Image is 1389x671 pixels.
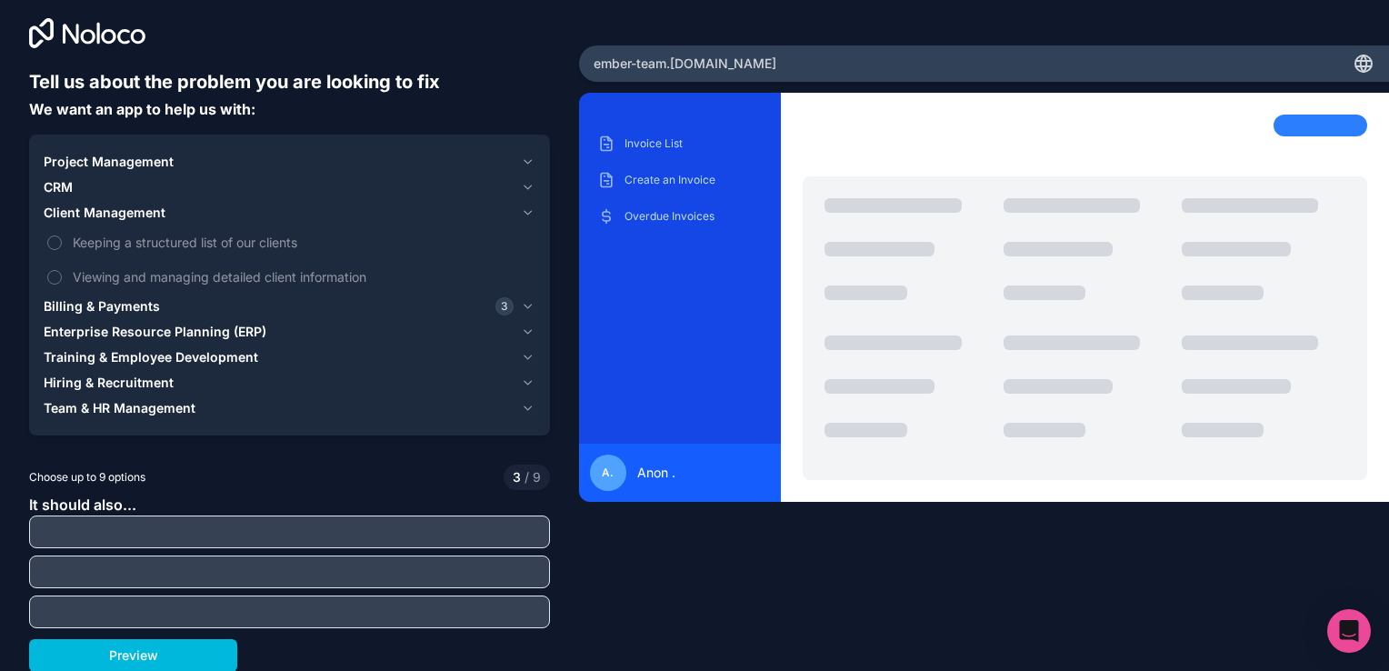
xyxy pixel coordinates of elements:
[29,496,136,514] span: It should also...
[29,100,255,118] span: We want an app to help us with:
[625,136,764,151] p: Invoice List
[44,396,535,421] button: Team & HR Management
[44,175,535,200] button: CRM
[47,270,62,285] button: Viewing and managing detailed client information
[73,233,532,252] span: Keeping a structured list of our clients
[594,55,776,73] span: ember-team .[DOMAIN_NAME]
[513,468,521,486] span: 3
[44,204,165,222] span: Client Management
[73,267,532,286] span: Viewing and managing detailed client information
[625,209,764,224] p: Overdue Invoices
[44,153,174,171] span: Project Management
[44,374,174,392] span: Hiring & Recruitment
[44,294,535,319] button: Billing & Payments3
[44,348,258,366] span: Training & Employee Development
[44,319,535,345] button: Enterprise Resource Planning (ERP)
[637,464,675,482] span: Anon .
[29,69,550,95] h6: Tell us about the problem you are looking to fix
[44,370,535,396] button: Hiring & Recruitment
[29,469,145,486] span: Choose up to 9 options
[521,468,541,486] span: 9
[44,323,266,341] span: Enterprise Resource Planning (ERP)
[44,297,160,315] span: Billing & Payments
[1327,609,1371,653] div: Open Intercom Messenger
[44,345,535,370] button: Training & Employee Development
[625,173,764,187] p: Create an Invoice
[602,466,614,480] span: A.
[525,469,529,485] span: /
[44,149,535,175] button: Project Management
[44,399,195,417] span: Team & HR Management
[594,129,767,429] div: scrollable content
[44,225,535,294] div: Client Management
[47,235,62,250] button: Keeping a structured list of our clients
[44,178,73,196] span: CRM
[44,200,535,225] button: Client Management
[495,297,514,315] span: 3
